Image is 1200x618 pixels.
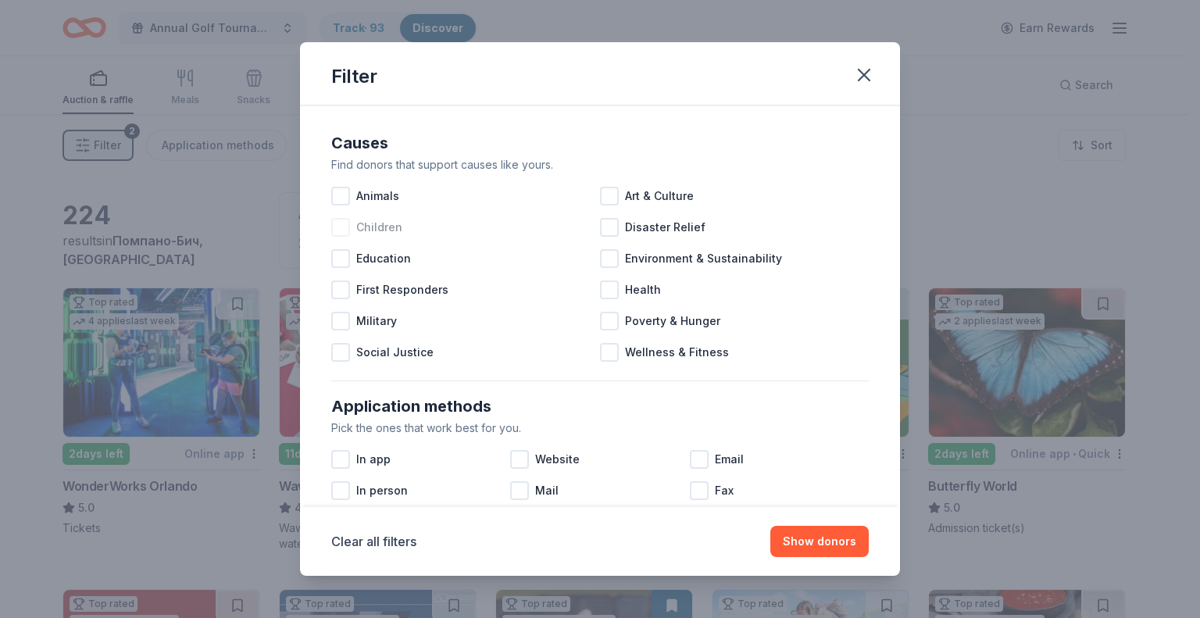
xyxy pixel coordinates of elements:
span: Email [715,450,744,469]
div: Application methods [331,394,869,419]
span: Social Justice [356,343,434,362]
span: First Responders [356,280,448,299]
span: Art & Culture [625,187,694,205]
div: Causes [331,130,869,155]
div: Find donors that support causes like yours. [331,155,869,174]
span: Health [625,280,661,299]
span: In app [356,450,391,469]
button: Clear all filters [331,532,416,551]
span: Poverty & Hunger [625,312,720,330]
span: Disaster Relief [625,218,705,237]
span: Fax [715,481,734,500]
span: Animals [356,187,399,205]
span: Mail [535,481,559,500]
span: Wellness & Fitness [625,343,729,362]
span: Environment & Sustainability [625,249,782,268]
span: In person [356,481,408,500]
div: Filter [331,64,377,89]
span: Children [356,218,402,237]
span: Education [356,249,411,268]
button: Show donors [770,526,869,557]
span: Military [356,312,397,330]
div: Pick the ones that work best for you. [331,419,869,438]
span: Website [535,450,580,469]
